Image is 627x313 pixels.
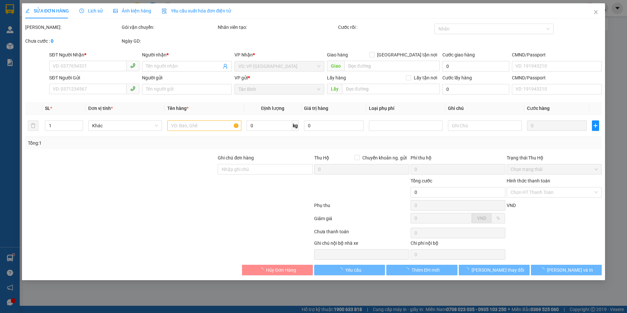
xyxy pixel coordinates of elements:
[313,228,410,240] div: Chưa thanh toán
[374,51,440,58] span: [GEOGRAPHIC_DATA] tận nơi
[49,74,139,81] div: SĐT Người Gửi
[442,84,509,94] input: Cước lấy hàng
[313,215,410,226] div: Giảm giá
[327,75,346,80] span: Lấy hàng
[411,154,506,164] div: Phí thu hộ
[113,9,118,13] span: picture
[304,106,328,111] span: Giá trị hàng
[442,61,509,72] input: Cước giao hàng
[540,267,547,272] span: loading
[448,120,522,131] input: Ghi Chú
[592,120,599,131] button: plus
[445,102,524,115] th: Ghi chú
[25,37,120,45] div: Chưa cước :
[79,8,103,13] span: Lịch sử
[512,51,602,58] div: CMND/Passport
[327,84,342,94] span: Lấy
[234,52,253,57] span: VP Nhận
[338,24,433,31] div: Cước rồi :
[442,75,472,80] label: Cước lấy hàng
[266,266,296,274] span: Hủy Đơn Hàng
[442,52,475,57] label: Cước giao hàng
[314,265,385,275] button: Yêu cầu
[327,61,344,71] span: Giao
[25,9,30,13] span: edit
[234,74,324,81] div: VP gửi
[507,203,516,208] span: VND
[122,37,217,45] div: Ngày GD:
[404,267,412,272] span: loading
[162,8,231,13] span: Yêu cầu xuất hóa đơn điện tử
[49,51,139,58] div: SĐT Người Nhận
[28,120,38,131] button: delete
[587,3,605,22] button: Close
[122,24,217,31] div: Gói vận chuyển:
[527,120,586,131] input: 0
[223,64,228,69] span: user-add
[496,216,500,221] span: %
[130,86,135,91] span: phone
[218,164,313,175] input: Ghi chú đơn hàng
[218,155,254,160] label: Ghi chú đơn hàng
[477,216,486,221] span: VND
[547,266,593,274] span: [PERSON_NAME] và In
[238,84,320,94] span: Tân Bình
[167,106,189,111] span: Tên hàng
[527,106,550,111] span: Cước hàng
[459,265,530,275] button: [PERSON_NAME] thay đổi
[28,139,242,147] div: Tổng: 1
[411,74,440,81] span: Lấy tận nơi
[344,61,440,71] input: Dọc đường
[25,24,120,31] div: [PERSON_NAME]:
[345,266,361,274] span: Yêu cầu
[472,266,524,274] span: [PERSON_NAME] thay đổi
[79,9,84,13] span: clock-circle
[130,63,135,68] span: phone
[314,155,329,160] span: Thu Hộ
[386,265,457,275] button: Thêm ĐH mới
[92,121,158,131] span: Khác
[292,120,299,131] span: kg
[366,102,445,115] th: Loại phụ phí
[314,240,409,249] div: Ghi chú nội bộ nhà xe
[327,52,348,57] span: Giao hàng
[531,265,602,275] button: [PERSON_NAME] và In
[411,240,506,249] div: Chi phí nội bộ
[593,10,598,15] span: close
[45,106,50,111] span: SL
[412,266,439,274] span: Thêm ĐH mới
[512,74,602,81] div: CMND/Passport
[342,84,440,94] input: Dọc đường
[113,8,151,13] span: Ảnh kiện hàng
[218,24,337,31] div: Nhân viên tạo:
[259,267,266,272] span: loading
[464,267,472,272] span: loading
[51,38,53,44] b: 0
[411,178,432,183] span: Tổng cước
[242,265,313,275] button: Hủy Đơn Hàng
[507,154,602,161] div: Trạng thái Thu Hộ
[142,74,232,81] div: Người gửi
[592,123,599,128] span: plus
[88,106,113,111] span: Đơn vị tính
[25,8,69,13] span: SỬA ĐƠN HÀNG
[360,154,409,161] span: Chuyển khoản ng. gửi
[167,120,241,131] input: VD: Bàn, Ghế
[313,202,410,213] div: Phụ thu
[142,51,232,58] div: Người nhận
[162,9,167,14] img: icon
[507,178,550,183] label: Hình thức thanh toán
[338,267,345,272] span: loading
[511,164,598,174] span: Chọn trạng thái
[261,106,284,111] span: Định lượng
